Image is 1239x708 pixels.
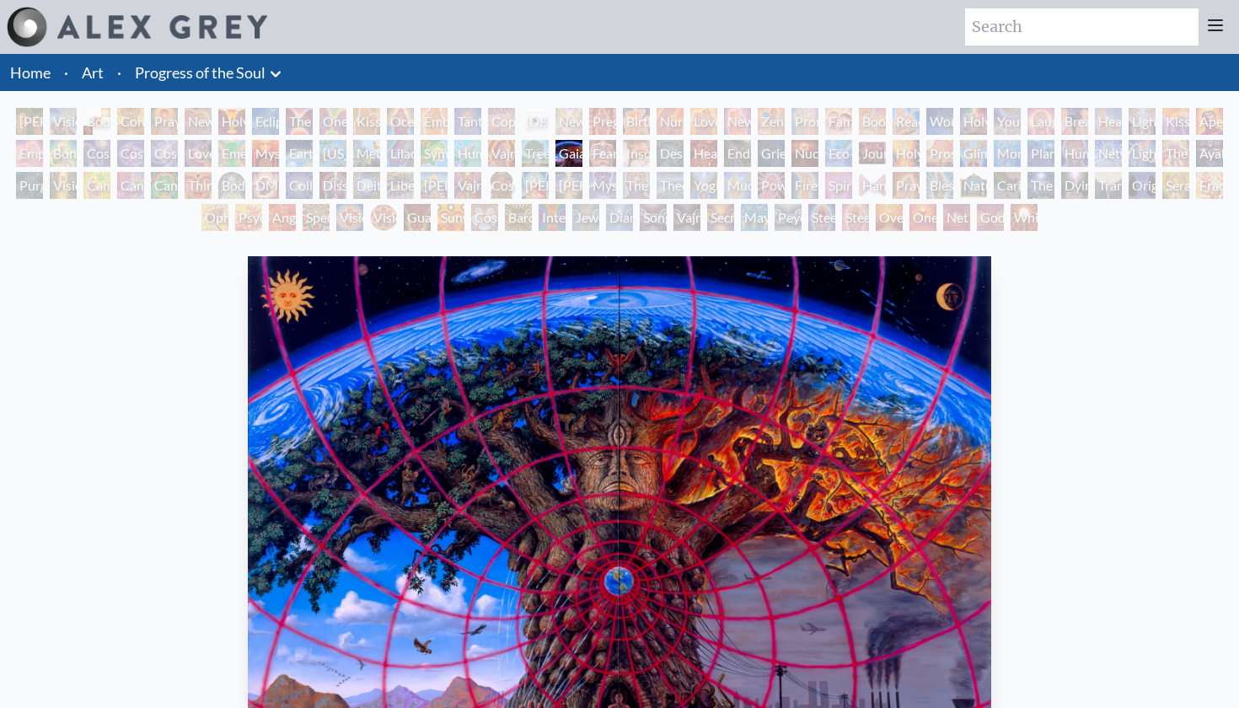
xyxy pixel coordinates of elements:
div: New Family [724,108,751,135]
a: Home [10,63,51,82]
div: Cosmic [DEMOGRAPHIC_DATA] [488,172,515,199]
div: Love Circuit [690,108,717,135]
div: Power to the Peaceful [758,172,785,199]
div: Breathing [1061,108,1088,135]
div: Cosmic Artist [117,140,144,167]
div: [PERSON_NAME] & Eve [16,108,43,135]
div: DMT - The Spirit Molecule [252,172,279,199]
div: Newborn [555,108,582,135]
a: Art [82,61,104,84]
div: Hands that See [859,172,886,199]
div: Eco-Atlas [825,140,852,167]
div: [PERSON_NAME] [421,172,448,199]
div: Gaia [555,140,582,167]
div: Net of Being [943,204,970,231]
div: Mystic Eye [589,172,616,199]
div: Vision Crystal [336,204,363,231]
div: Dying [1061,172,1088,199]
div: Secret Writing Being [707,204,734,231]
div: Embracing [421,108,448,135]
div: Boo-boo [859,108,886,135]
div: Lightworker [1129,140,1156,167]
div: Blessing Hand [926,172,953,199]
div: Promise [791,108,818,135]
div: Dissectional Art for Tool's Lateralus CD [319,172,346,199]
div: Earth Energies [286,140,313,167]
div: The Kiss [286,108,313,135]
div: Reading [893,108,920,135]
div: New Man New Woman [185,108,212,135]
div: Cannabis Sutra [117,172,144,199]
div: Collective Vision [286,172,313,199]
div: One Taste [319,108,346,135]
div: Cosmic Creativity [83,140,110,167]
div: Purging [16,172,43,199]
div: Planetary Prayers [1027,140,1054,167]
div: Psychomicrograph of a Fractal Paisley Cherub Feather Tip [235,204,262,231]
div: Grieving [758,140,785,167]
div: Nuclear Crucifixion [791,140,818,167]
div: The Shulgins and their Alchemical Angels [1162,140,1189,167]
div: Praying Hands [893,172,920,199]
div: Angel Skin [269,204,296,231]
div: Seraphic Transport Docking on the Third Eye [1162,172,1189,199]
div: Healing [1095,108,1122,135]
div: Caring [994,172,1021,199]
div: Journey of the Wounded Healer [859,140,886,167]
div: Godself [977,204,1004,231]
div: Cannabacchus [151,172,178,199]
div: Vajra Guru [454,172,481,199]
div: Oversoul [876,204,903,231]
div: Lightweaver [1129,108,1156,135]
div: Laughing Man [1027,108,1054,135]
div: Aperture [1196,108,1223,135]
div: Spectral Lotus [303,204,330,231]
div: White Light [1011,204,1038,231]
div: Bond [50,140,77,167]
div: Cannabis Mudra [83,172,110,199]
div: Family [825,108,852,135]
div: Peyote Being [775,204,802,231]
div: Tantra [454,108,481,135]
div: Visionary Origin of Language [50,108,77,135]
div: Tree & Person [522,140,549,167]
div: Lilacs [387,140,414,167]
div: Holy Family [960,108,987,135]
div: Ayahuasca Visitation [1196,140,1223,167]
div: Fractal Eyes [1196,172,1223,199]
div: Cosmic Elf [471,204,498,231]
div: Human Geometry [1061,140,1088,167]
div: Steeplehead 2 [842,204,869,231]
div: Holy Grail [218,108,245,135]
div: Networks [1095,140,1122,167]
div: The Soul Finds It's Way [1027,172,1054,199]
div: Holy Fire [893,140,920,167]
div: Ocean of Love Bliss [387,108,414,135]
div: Mayan Being [741,204,768,231]
div: Metamorphosis [353,140,380,167]
div: Prostration [926,140,953,167]
div: Pregnancy [589,108,616,135]
input: Search [965,8,1199,46]
div: Monochord [994,140,1021,167]
div: Mudra [724,172,751,199]
div: Original Face [1129,172,1156,199]
div: Cosmic Lovers [151,140,178,167]
div: Fear [589,140,616,167]
div: Symbiosis: Gall Wasp & Oak Tree [421,140,448,167]
div: Song of Vajra Being [640,204,667,231]
div: Ophanic Eyelash [201,204,228,231]
div: Vision Tree [50,172,77,199]
div: [PERSON_NAME] [522,172,549,199]
div: Third Eye Tears of Joy [185,172,212,199]
div: Humming Bird [454,140,481,167]
div: Nature of Mind [960,172,987,199]
div: Glimpsing the Empyrean [960,140,987,167]
div: Transfiguration [1095,172,1122,199]
div: Kissing [353,108,380,135]
li: · [57,54,75,91]
div: Yogi & the Möbius Sphere [690,172,717,199]
div: [US_STATE] Song [319,140,346,167]
div: Endarkenment [724,140,751,167]
div: Nursing [657,108,684,135]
